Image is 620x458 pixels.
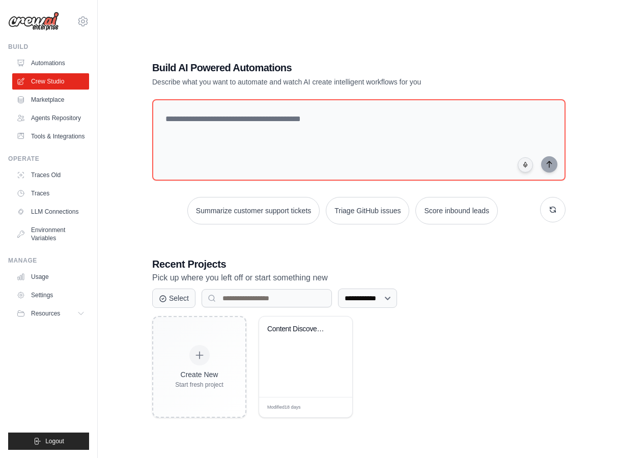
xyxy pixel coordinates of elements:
div: Operate [8,155,89,163]
button: Summarize customer support tickets [187,197,320,224]
a: Automations [12,55,89,71]
button: Logout [8,433,89,450]
div: Manage [8,256,89,265]
h3: Recent Projects [152,257,566,271]
button: Score inbound leads [415,197,498,224]
div: Content Discovery & Organization Hub [267,325,329,334]
a: Marketplace [12,92,89,108]
button: Click to speak your automation idea [518,157,533,173]
span: Modified 18 days [267,404,301,411]
div: Create New [175,369,223,380]
a: Tools & Integrations [12,128,89,145]
span: Logout [45,437,64,445]
a: Agents Repository [12,110,89,126]
button: Resources [12,305,89,322]
h1: Build AI Powered Automations [152,61,494,75]
button: Select [152,289,195,308]
a: Usage [12,269,89,285]
a: Traces Old [12,167,89,183]
p: Pick up where you left off or start something new [152,271,566,284]
a: LLM Connections [12,204,89,220]
div: Start fresh project [175,381,223,389]
div: Build [8,43,89,51]
span: Resources [31,309,60,318]
a: Environment Variables [12,222,89,246]
a: Crew Studio [12,73,89,90]
a: Settings [12,287,89,303]
img: Logo [8,12,59,31]
p: Describe what you want to automate and watch AI create intelligent workflows for you [152,77,494,87]
button: Get new suggestions [540,197,566,222]
span: Edit [328,404,337,411]
a: Traces [12,185,89,202]
button: Triage GitHub issues [326,197,409,224]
